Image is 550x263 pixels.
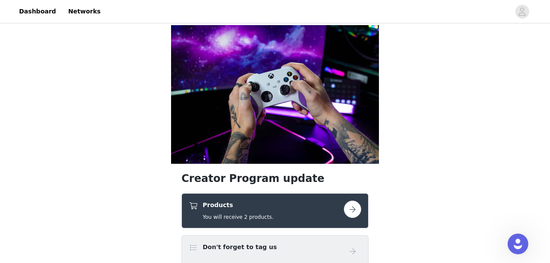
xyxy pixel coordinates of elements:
[63,2,106,21] a: Networks
[14,2,61,21] a: Dashboard
[203,213,273,221] h5: You will receive 2 products.
[203,243,277,252] h4: Don't forget to tag us
[181,193,369,228] div: Products
[181,171,369,186] h1: Creator Program update
[508,234,528,254] iframe: Intercom live chat
[171,25,379,164] img: campaign image
[518,5,526,19] div: avatar
[203,201,273,210] h4: Products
